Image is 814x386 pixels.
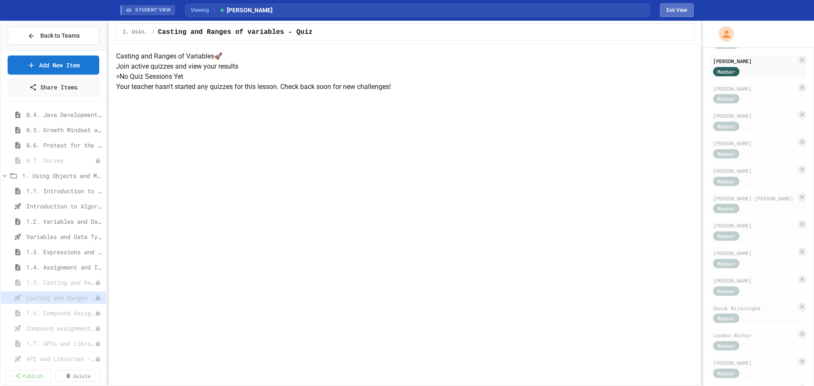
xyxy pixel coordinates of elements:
[713,331,796,339] div: London Winter
[55,370,101,382] a: Delete
[717,178,735,185] span: Member
[660,3,694,17] button: Exit student view
[713,167,796,175] div: [PERSON_NAME]
[95,325,101,331] div: Unpublished
[713,139,796,147] div: [PERSON_NAME]
[26,263,103,272] span: 1.4. Assignment and Input
[717,205,735,212] span: Member
[26,339,95,348] span: 1.7. APIs and Libraries
[95,341,101,347] div: Unpublished
[116,82,694,92] p: Your teacher hasn't started any quizzes for this lesson. Check back soon for new challenges!
[95,295,101,301] div: Unpublished
[158,27,313,37] span: Casting and Ranges of variables - Quiz
[26,110,103,119] span: 0.4. Java Development Environments
[116,51,694,61] h4: Casting and Ranges of Variables 🚀
[713,112,796,119] div: [PERSON_NAME]
[8,27,99,45] button: Back to Teams
[713,359,796,367] div: [PERSON_NAME]
[717,369,735,377] span: Member
[95,356,101,362] div: Unpublished
[8,78,99,96] a: Share Items
[717,68,735,75] span: Member
[8,56,99,75] a: Add New Item
[713,85,796,92] div: [PERSON_NAME]
[717,342,735,350] span: Member
[26,186,103,195] span: 1.1. Introduction to Algorithms, Programming, and Compilers
[717,150,735,158] span: Member
[26,324,95,333] span: Compound assignment operators - Quiz
[151,29,154,36] span: /
[26,125,103,134] span: 0.5. Growth Mindset and Pair Programming
[135,7,171,14] span: STUDENT VIEW
[26,156,95,165] span: 0.7. Survey
[26,278,95,287] span: 1.5. Casting and Ranges of Values
[26,141,103,150] span: 0.6. Pretest for the AP CSA Exam
[40,31,80,40] span: Back to Teams
[26,354,95,363] span: API and Libraries - Topic 1.7
[95,280,101,286] div: Unpublished
[26,217,103,226] span: 1.2. Variables and Data Types
[713,57,796,65] div: [PERSON_NAME]
[26,202,103,211] span: Introduction to Algorithms, Programming, and Compilers
[713,249,796,257] div: [PERSON_NAME]
[717,260,735,267] span: Member
[26,247,103,256] span: 1.3. Expressions and Output [New]
[219,6,273,15] span: [PERSON_NAME]
[26,232,103,241] span: Variables and Data Types - Quiz
[713,194,796,202] div: [PERSON_NAME] [PERSON_NAME]
[116,61,694,72] p: Join active quizzes and view your results
[710,24,736,44] div: My Account
[95,310,101,316] div: Unpublished
[6,370,52,382] a: Publish
[22,171,103,180] span: 1. Using Objects and Methods
[123,29,148,36] span: 1. Using Objects and Methods
[713,277,796,284] div: [PERSON_NAME]
[717,287,735,295] span: Member
[713,304,796,312] div: Senuk Wijesinghe
[26,293,95,302] span: Casting and Ranges of variables - Quiz
[717,232,735,240] span: Member
[191,6,215,14] span: Viewing
[717,314,735,322] span: Member
[717,95,735,103] span: Member
[717,122,735,130] span: Member
[713,222,796,229] div: [PERSON_NAME]
[116,72,694,82] h5: > No Quiz Sessions Yet
[26,308,95,317] span: 1.6. Compound Assignment Operators
[95,158,101,164] div: Unpublished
